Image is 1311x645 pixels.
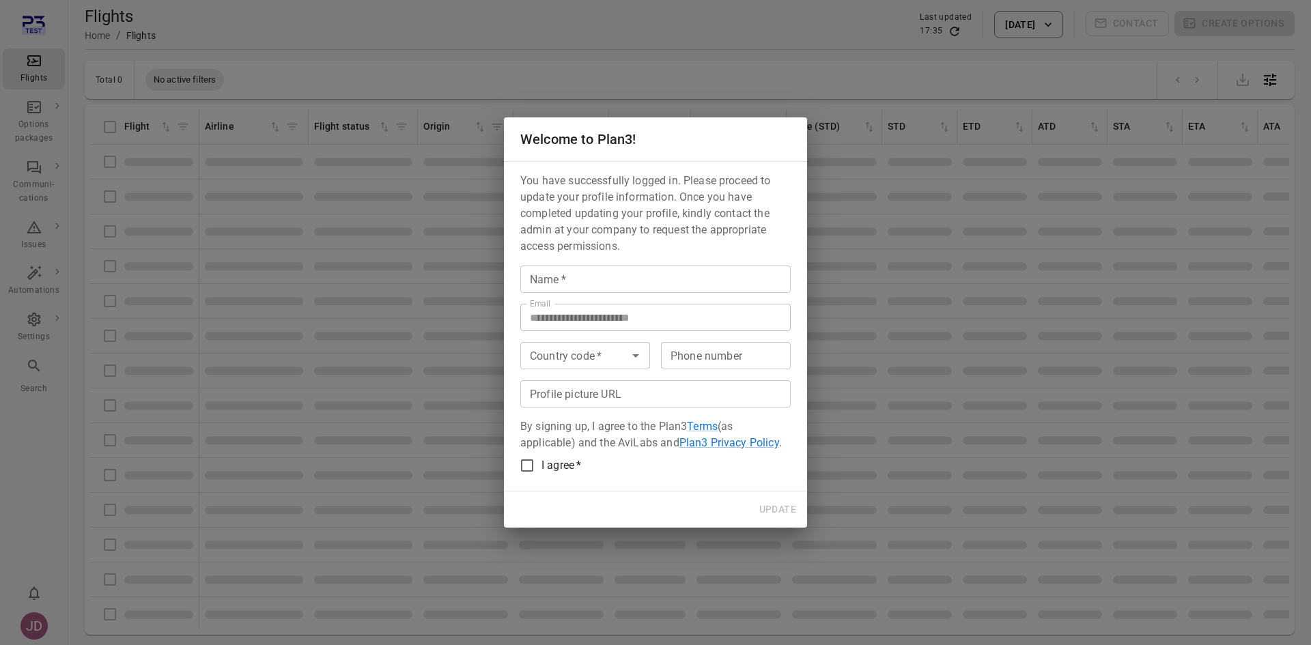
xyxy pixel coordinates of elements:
[530,298,551,309] label: Email
[520,418,791,451] p: By signing up, I agree to the Plan3 (as applicable) and the AviLabs and .
[679,436,779,449] a: Plan3 Privacy Policy
[626,346,645,365] button: Open
[520,173,791,255] p: You have successfully logged in. Please proceed to update your profile information. Once you have...
[504,117,807,161] h2: Welcome to Plan3!
[687,420,718,433] a: Terms
[541,459,574,472] span: I agree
